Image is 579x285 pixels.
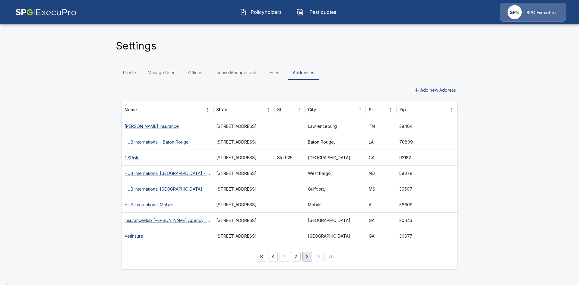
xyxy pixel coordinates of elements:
[295,106,303,114] button: Street 2 column menu
[396,228,457,244] div: 30677
[125,186,202,192] a: HUB International [GEOGRAPHIC_DATA]
[407,106,415,114] button: Sort
[366,150,396,165] div: GA
[411,87,458,93] a: Add new Address
[125,233,143,239] a: VetInsure
[277,107,286,112] div: Street 2
[291,252,301,261] button: Go to page 2
[209,65,261,80] a: License Management
[366,134,396,150] div: LA
[213,181,274,197] div: 1311 Spring St. Suite A
[448,106,456,114] button: Zip column menu
[264,106,273,114] button: Street column menu
[116,65,143,80] a: Profile
[396,150,457,165] div: 92182
[274,150,305,165] div: Ste 925
[366,165,396,181] div: ND
[302,252,312,261] button: page 3
[213,212,274,228] div: 1720 Lakes Parkway
[143,65,182,80] a: Manage Users
[305,165,366,181] div: West Fargo,
[305,150,366,165] div: Atlanta
[216,107,229,112] div: Street
[235,4,287,20] button: Policyholders IconPolicyholders
[396,165,457,181] div: 58078
[317,106,325,114] button: Sort
[411,85,458,96] button: Add new Address
[138,106,146,114] button: Sort
[240,8,247,16] img: Policyholders Icon
[203,106,212,114] button: Name column menu
[125,202,173,207] a: HUB International Mobile
[288,65,319,80] a: Addresses
[305,212,366,228] div: Lawrenceville
[305,134,366,150] div: Baton Rouge,
[527,10,556,16] p: SPG ExecuPro
[296,8,304,16] img: Past quotes Icon
[125,124,179,129] a: [PERSON_NAME] Insurance
[125,139,189,144] a: HUB International - Baton Rouge
[366,212,396,228] div: GA
[396,197,457,212] div: 36609
[500,3,566,22] a: Agency IconSPG ExecuPro
[366,197,396,212] div: AL
[366,181,396,197] div: MS
[280,252,289,261] button: Go to page 1
[366,118,396,134] div: TN
[125,218,212,223] a: InsuranceHub [PERSON_NAME] Agency, Inc.
[396,134,457,150] div: 70809
[306,8,339,16] span: Past quotes
[256,252,336,261] nav: pagination navigation
[15,3,77,22] img: AA Logo
[356,106,364,114] button: City column menu
[366,228,396,244] div: GA
[396,118,457,134] div: 38464
[378,106,386,114] button: Sort
[286,106,295,114] button: Sort
[257,252,266,261] button: Go to first page
[213,134,274,150] div: 8550 United Plaza Blvd Suite 500
[182,65,209,80] a: Offices
[396,181,457,197] div: 39507
[369,107,377,112] div: State
[213,197,274,212] div: 1141 Montlimar Dr Test Suite 2500
[305,228,366,244] div: Watkinsville
[125,155,141,160] a: CSRisks
[396,212,457,228] div: 30043
[305,118,366,134] div: Lawrenceburg
[213,228,274,244] div: 2410 Hog Mountain Road, Ste. 105
[305,197,366,212] div: Mobile
[213,118,274,134] div: 251 N Military Ave
[116,40,157,52] h4: Settings
[116,65,463,80] div: Settings Tabs
[125,107,137,112] div: Name
[386,106,395,114] button: State column menu
[261,65,288,80] a: Fees
[213,150,274,165] div: 1000 Parkwood Cir Se
[213,165,274,181] div: 3220 4th str E Suite 201
[305,181,366,197] div: Gulfport,
[125,171,249,176] a: HUB International [GEOGRAPHIC_DATA] - [GEOGRAPHIC_DATA]
[229,106,238,114] button: Sort
[292,4,344,20] button: Past quotes IconPast quotes
[249,8,283,16] span: Policyholders
[508,5,522,19] img: Agency Icon
[268,252,278,261] button: Go to previous page
[308,107,316,112] div: City
[399,107,406,112] div: Zip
